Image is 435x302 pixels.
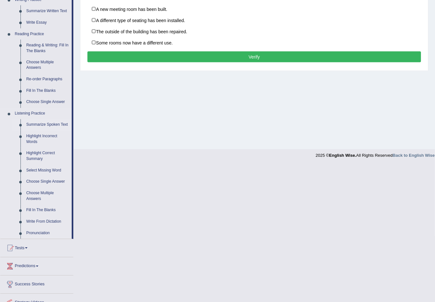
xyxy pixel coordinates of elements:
[23,119,72,131] a: Summarize Spoken Text
[23,165,72,177] a: Select Missing Word
[23,74,72,85] a: Re-order Paragraphs
[23,176,72,188] a: Choose Single Answer
[23,216,72,228] a: Write From Dictation
[12,108,72,120] a: Listening Practice
[23,228,72,239] a: Pronunciation
[23,57,72,74] a: Choose Multiple Answers
[316,149,435,159] div: 2025 © All Rights Reserved
[12,28,72,40] a: Reading Practice
[23,188,72,205] a: Choose Multiple Answers
[23,5,72,17] a: Summarize Written Text
[23,17,72,28] a: Write Essay
[329,153,356,158] strong: English Wise.
[23,205,72,216] a: Fill In The Blanks
[23,40,72,57] a: Reading & Writing: Fill In The Blanks
[0,239,73,255] a: Tests
[23,148,72,165] a: Highlight Correct Summary
[0,276,73,292] a: Success Stories
[87,3,421,15] label: A new meeting room has been built.
[87,14,421,26] label: A different type of seating has been installed.
[23,85,72,97] a: Fill In The Blanks
[87,37,421,48] label: Some rooms now have a different use.
[23,97,72,108] a: Choose Single Answer
[87,52,421,62] button: Verify
[23,131,72,148] a: Highlight Incorrect Words
[393,153,435,158] a: Back to English Wise
[87,26,421,37] label: The outside of the building has been repaired.
[0,258,73,274] a: Predictions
